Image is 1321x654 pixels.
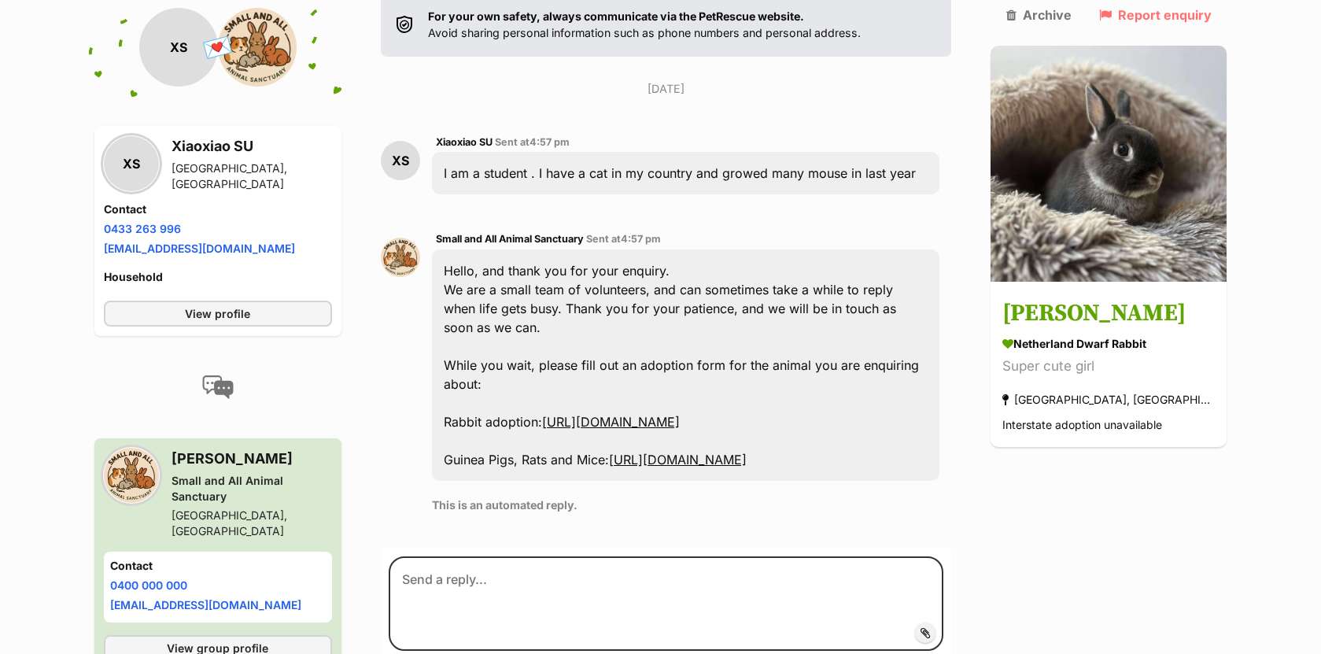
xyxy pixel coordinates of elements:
[139,8,218,87] div: XS
[172,448,332,470] h3: [PERSON_NAME]
[991,46,1227,282] img: Lena
[530,136,570,148] span: 4:57 pm
[381,238,420,277] img: Small and All Animal Sanctuary profile pic
[432,152,940,194] div: I am a student . I have a cat in my country and growed many mouse in last year
[609,452,747,467] a: [URL][DOMAIN_NAME]
[1006,8,1072,22] a: Archive
[586,233,661,245] span: Sent at
[428,8,861,42] p: Avoid sharing personal information such as phone numbers and personal address.
[110,558,326,574] h4: Contact
[202,375,234,399] img: conversation-icon-4a6f8262b818ee0b60e3300018af0b2d0b884aa5de6e9bcb8d3d4eeb1a70a7c4.svg
[1002,297,1215,332] h3: [PERSON_NAME]
[104,301,332,327] a: View profile
[185,305,250,322] span: View profile
[1099,8,1212,22] a: Report enquiry
[436,233,584,245] span: Small and All Animal Sanctuary
[172,473,332,504] div: Small and All Animal Sanctuary
[104,242,295,255] a: [EMAIL_ADDRESS][DOMAIN_NAME]
[621,233,661,245] span: 4:57 pm
[1002,419,1162,432] span: Interstate adoption unavailable
[1002,357,1215,378] div: Super cute girl
[1002,390,1215,411] div: [GEOGRAPHIC_DATA], [GEOGRAPHIC_DATA]
[172,508,332,539] div: [GEOGRAPHIC_DATA], [GEOGRAPHIC_DATA]
[172,161,332,192] div: [GEOGRAPHIC_DATA], [GEOGRAPHIC_DATA]
[542,414,680,430] a: [URL][DOMAIN_NAME]
[495,136,570,148] span: Sent at
[432,249,940,481] div: Hello, and thank you for your enquiry. We are a small team of volunteers, and can sometimes take ...
[218,8,297,87] img: Small and All Animal Sanctuary profile pic
[104,222,181,235] a: 0433 263 996
[110,598,301,612] a: [EMAIL_ADDRESS][DOMAIN_NAME]
[381,141,420,180] div: XS
[104,269,332,285] h4: Household
[428,9,804,23] strong: For your own safety, always communicate via the PetRescue website.
[432,497,940,513] p: This is an automated reply.
[991,285,1227,448] a: [PERSON_NAME] Netherland Dwarf Rabbit Super cute girl [GEOGRAPHIC_DATA], [GEOGRAPHIC_DATA] Inters...
[1002,336,1215,353] div: Netherland Dwarf Rabbit
[104,136,159,191] div: XS
[436,136,493,148] span: Xiaoxiao SU
[104,448,159,503] img: Small and All Animal Sanctuary profile pic
[381,80,952,97] p: [DATE]
[200,31,235,65] span: 💌
[104,201,332,217] h4: Contact
[110,578,187,592] a: 0400 000 000
[172,135,332,157] h3: Xiaoxiao SU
